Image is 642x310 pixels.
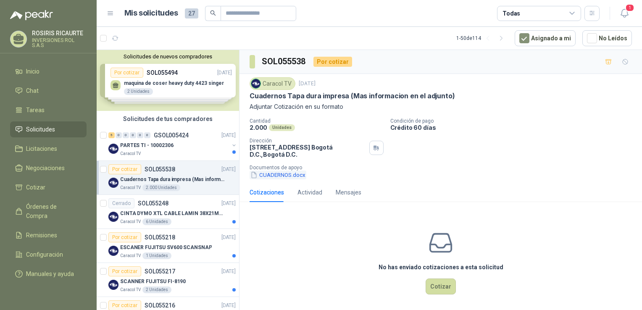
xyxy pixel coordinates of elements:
[625,4,634,12] span: 1
[108,144,118,154] img: Company Logo
[108,178,118,188] img: Company Logo
[250,165,639,171] p: Documentos de apoyo
[251,79,260,88] img: Company Logo
[26,269,74,278] span: Manuales y ayuda
[26,67,39,76] span: Inicio
[10,83,87,99] a: Chat
[97,195,239,229] a: CerradoSOL055248[DATE] Company LogoCINTA DYMO XTL CABLE LAMIN 38X21MMBLANCOCaracol TV6 Unidades
[97,263,239,297] a: Por cotizarSOL055217[DATE] Company LogoSCANNER FUJITSU FI-8190Caracol TV2 Unidades
[250,92,455,100] p: Cuadernos Tapa dura impresa (Mas informacion en el adjunto)
[145,234,175,240] p: SOL055218
[97,111,239,127] div: Solicitudes de tus compradores
[456,32,508,45] div: 1 - 50 de 114
[426,278,456,294] button: Cotizar
[145,268,175,274] p: SOL055217
[26,183,45,192] span: Cotizar
[10,247,87,263] a: Configuración
[269,124,295,131] div: Unidades
[250,144,366,158] p: [STREET_ADDRESS] Bogotá D.C. , Bogotá D.C.
[10,199,87,224] a: Órdenes de Compra
[582,30,632,46] button: No Leídos
[100,53,236,60] button: Solicitudes de nuevos compradores
[210,10,216,16] span: search
[108,164,141,174] div: Por cotizar
[221,166,236,173] p: [DATE]
[297,188,322,197] div: Actividad
[515,30,576,46] button: Asignado a mi
[120,244,212,252] p: ESCANER FUJITSU SV600 SCANSNAP
[108,130,237,157] a: 5 0 0 0 0 0 GSOL005424[DATE] Company LogoPARTES TI - 10002306Caracol TV
[10,10,53,20] img: Logo peakr
[26,144,57,153] span: Licitaciones
[120,176,225,184] p: Cuadernos Tapa dura impresa (Mas informacion en el adjunto)
[138,200,168,206] p: SOL055248
[26,125,55,134] span: Solicitudes
[221,200,236,208] p: [DATE]
[142,252,171,259] div: 1 Unidades
[108,132,115,138] div: 5
[26,86,39,95] span: Chat
[154,132,189,138] p: GSOL005424
[10,121,87,137] a: Solicitudes
[108,246,118,256] img: Company Logo
[390,118,639,124] p: Condición de pago
[10,102,87,118] a: Tareas
[313,57,352,67] div: Por cotizar
[120,218,141,225] p: Caracol TV
[185,8,198,18] span: 27
[10,63,87,79] a: Inicio
[26,231,57,240] span: Remisiones
[26,105,45,115] span: Tareas
[145,166,175,172] p: SOL055538
[10,266,87,282] a: Manuales y ayuda
[250,171,306,179] button: CUADERNOS.docx
[221,268,236,276] p: [DATE]
[299,80,316,88] p: [DATE]
[503,9,520,18] div: Todas
[142,286,171,293] div: 2 Unidades
[250,124,267,131] p: 2.000
[221,234,236,242] p: [DATE]
[250,138,366,144] p: Dirección
[120,184,141,191] p: Caracol TV
[10,160,87,176] a: Negociaciones
[221,302,236,310] p: [DATE]
[120,278,186,286] p: SCANNER FUJITSU FI-8190
[137,132,143,138] div: 0
[123,132,129,138] div: 0
[130,132,136,138] div: 0
[120,142,174,150] p: PARTES TI - 10002306
[108,198,134,208] div: Cerrado
[617,6,632,21] button: 1
[379,263,503,272] h3: No has enviado cotizaciones a esta solicitud
[142,218,171,225] div: 6 Unidades
[97,229,239,263] a: Por cotizarSOL055218[DATE] Company LogoESCANER FUJITSU SV600 SCANSNAPCaracol TV1 Unidades
[120,150,141,157] p: Caracol TV
[32,38,87,48] p: INVERSIONES ROL S.A.S
[142,184,180,191] div: 2.000 Unidades
[97,50,239,111] div: Solicitudes de nuevos compradoresPor cotizarSOL055494[DATE] maquina de coser heavy duty 4423 sing...
[108,212,118,222] img: Company Logo
[124,7,178,19] h1: Mis solicitudes
[390,124,639,131] p: Crédito 60 días
[120,210,225,218] p: CINTA DYMO XTL CABLE LAMIN 38X21MMBLANCO
[10,141,87,157] a: Licitaciones
[108,280,118,290] img: Company Logo
[336,188,361,197] div: Mensajes
[116,132,122,138] div: 0
[144,132,150,138] div: 0
[250,118,384,124] p: Cantidad
[250,77,295,90] div: Caracol TV
[108,232,141,242] div: Por cotizar
[145,302,175,308] p: SOL055216
[250,188,284,197] div: Cotizaciones
[32,30,87,36] p: ROSIRIS RICAURTE
[250,102,632,111] p: Adjuntar Cotización en su formato
[262,55,307,68] h3: SOL055538
[221,131,236,139] p: [DATE]
[26,202,79,221] span: Órdenes de Compra
[10,179,87,195] a: Cotizar
[120,252,141,259] p: Caracol TV
[97,161,239,195] a: Por cotizarSOL055538[DATE] Company LogoCuadernos Tapa dura impresa (Mas informacion en el adjunto...
[10,227,87,243] a: Remisiones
